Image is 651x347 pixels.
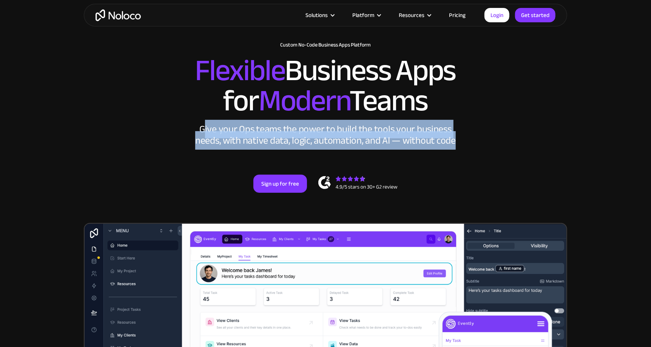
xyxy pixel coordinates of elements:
[352,10,374,20] div: Platform
[389,10,440,20] div: Resources
[195,42,285,99] span: Flexible
[96,9,141,21] a: home
[305,10,328,20] div: Solutions
[343,10,389,20] div: Platform
[296,10,343,20] div: Solutions
[515,8,555,22] a: Get started
[259,73,350,129] span: Modern
[399,10,424,20] div: Resources
[440,10,475,20] a: Pricing
[91,56,560,116] h2: Business Apps for Teams
[193,124,458,146] div: Give your Ops teams the power to build the tools your business needs, with native data, logic, au...
[484,8,509,22] a: Login
[253,175,307,193] a: Sign up for free
[91,42,560,48] h1: Custom No-Code Business Apps Platform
